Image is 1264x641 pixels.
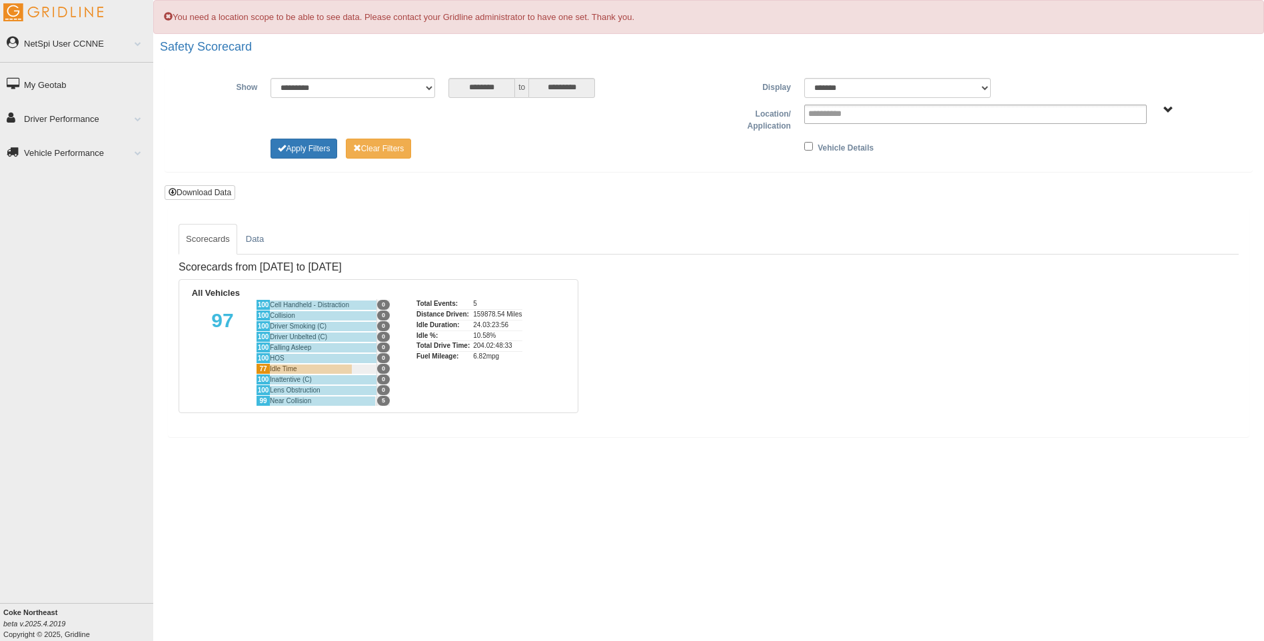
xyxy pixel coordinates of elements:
[473,340,522,351] div: 204.02:48:33
[192,288,240,298] b: All Vehicles
[179,224,237,255] a: Scorecards
[473,320,522,330] div: 24.03:23:56
[416,309,470,320] div: Distance Driven:
[473,299,522,309] div: 5
[377,353,390,363] span: 0
[709,105,798,132] label: Location/ Application
[377,364,390,374] span: 0
[416,351,470,362] div: Fuel Mileage:
[377,342,390,352] span: 0
[3,608,57,616] b: Coke Northeast
[377,332,390,342] span: 0
[515,78,528,98] span: to
[256,352,270,363] div: 100
[256,384,270,395] div: 100
[416,299,470,309] div: Total Events:
[377,321,390,331] span: 0
[271,139,337,159] button: Change Filter Options
[256,363,270,374] div: 77
[256,374,270,384] div: 100
[256,310,270,320] div: 100
[160,41,1264,54] h2: Safety Scorecard
[175,78,264,94] label: Show
[473,351,522,362] div: 6.82mpg
[256,299,270,310] div: 100
[708,78,797,94] label: Display
[239,224,271,255] a: Data
[377,396,390,406] span: 5
[179,261,578,273] h4: Scorecards from [DATE] to [DATE]
[3,3,103,21] img: Gridline
[3,620,65,628] i: beta v.2025.4.2019
[377,385,390,395] span: 0
[416,330,470,341] div: Idle %:
[189,299,256,406] div: 97
[416,320,470,330] div: Idle Duration:
[377,300,390,310] span: 0
[3,607,153,640] div: Copyright © 2025, Gridline
[346,139,412,159] button: Change Filter Options
[256,342,270,352] div: 100
[473,309,522,320] div: 159878.54 Miles
[473,330,522,341] div: 10.58%
[256,331,270,342] div: 100
[416,340,470,351] div: Total Drive Time:
[256,320,270,331] div: 100
[818,139,874,155] label: Vehicle Details
[377,311,390,320] span: 0
[377,374,390,384] span: 0
[256,395,270,406] div: 99
[165,185,235,200] button: Download Data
